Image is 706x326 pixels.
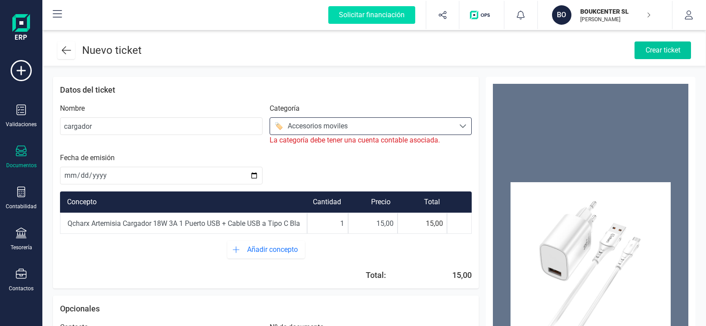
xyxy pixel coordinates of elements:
button: Solicitar financiación [318,1,426,29]
div: 15,00 [398,213,447,234]
div: Total: [366,269,386,281]
div: Contabilidad [6,203,37,210]
p: BOUKCENTER SL [580,7,651,16]
div: 🏷️ [274,121,284,131]
div: Solicitar financiación [328,6,415,24]
div: Crear ticket [635,41,691,59]
div: La categoría debe tener una cuenta contable asociada. [270,135,472,146]
div: 15,00 [449,269,472,281]
p: Opcionales [60,303,472,315]
img: Logo Finanedi [12,14,30,42]
img: Logo de OPS [470,11,493,19]
div: Accesorios moviles [288,121,348,131]
div: Tesorería [11,244,32,251]
button: Logo de OPS [465,1,499,29]
span: Nuevo ticket [82,44,142,56]
p: Categoría [270,103,300,114]
div: Total [398,191,447,213]
p: [PERSON_NAME] [580,16,651,23]
div: Cantidad [307,191,348,213]
input: Añadir concepto... [60,214,307,233]
input: Introduce el nombre [60,117,263,135]
p: Nombre [60,103,85,114]
p: Datos del ticket [60,84,472,96]
span: Añadir concepto [247,244,301,255]
div: BO [552,5,571,25]
div: Documentos [6,162,37,169]
div: Precio [348,191,398,213]
div: Concepto [60,191,307,213]
div: Contactos [9,285,34,292]
button: BOBOUKCENTER SL[PERSON_NAME] [548,1,661,29]
p: Fecha de emisión [60,153,115,163]
div: Validaciones [6,121,37,128]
